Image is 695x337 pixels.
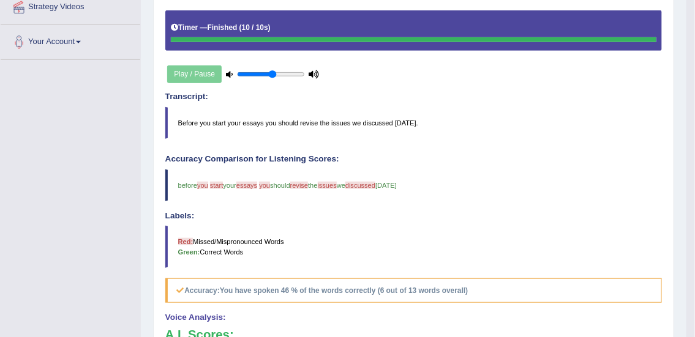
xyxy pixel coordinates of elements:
h4: Voice Analysis: [165,313,663,322]
h4: Labels: [165,212,663,221]
b: Finished [208,23,238,32]
blockquote: Before you start your essays you should revise the issues we discussed [DATE]. [165,107,663,139]
h5: Accuracy: [165,278,663,303]
b: ) [268,23,271,32]
b: Red: [178,238,193,245]
span: revise [290,182,308,189]
b: ( [239,23,242,32]
a: Your Account [1,25,140,56]
h4: Transcript: [165,92,663,102]
span: you [197,182,208,189]
span: we [337,182,345,189]
h5: Timer — [171,24,270,32]
span: start [210,182,223,189]
span: issues [318,182,337,189]
span: [DATE] [375,182,397,189]
span: your [223,182,236,189]
b: Green: [178,248,200,256]
span: before [178,182,197,189]
span: essays [236,182,257,189]
blockquote: Missed/Mispronounced Words Correct Words [165,226,663,267]
span: you [259,182,270,189]
b: You have spoken 46 % of the words correctly (6 out of 13 words overall) [220,286,468,295]
span: should [270,182,290,189]
h4: Accuracy Comparison for Listening Scores: [165,155,663,164]
span: discussed [345,182,375,189]
b: 10 / 10s [242,23,268,32]
span: the [308,182,317,189]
